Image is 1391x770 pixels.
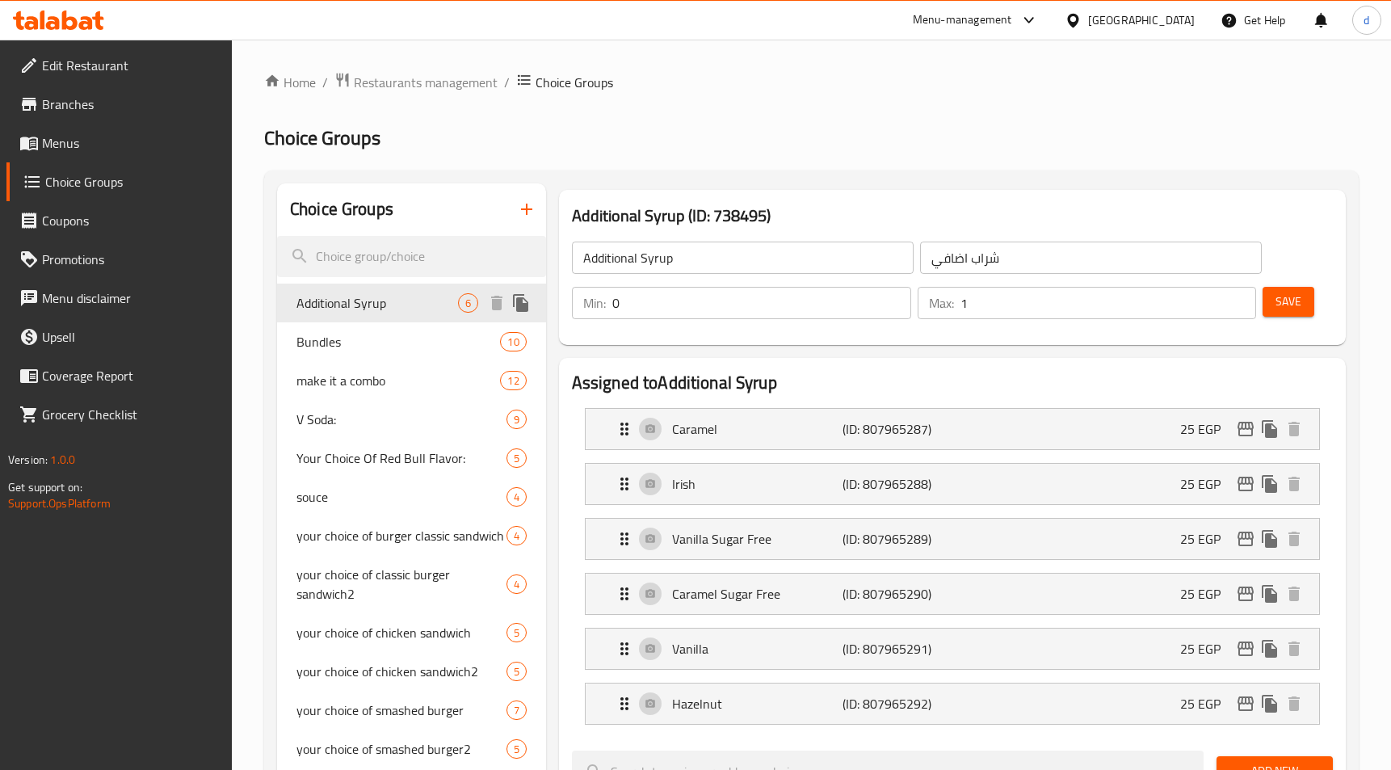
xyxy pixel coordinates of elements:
[42,250,220,269] span: Promotions
[507,625,526,641] span: 5
[6,46,233,85] a: Edit Restaurant
[507,664,526,680] span: 5
[1258,472,1282,496] button: duplicate
[506,623,527,642] div: Choices
[1088,11,1195,29] div: [GEOGRAPHIC_DATA]
[42,95,220,114] span: Branches
[1282,692,1306,716] button: delete
[586,409,1319,449] div: Expand
[843,474,956,494] p: (ID: 807965288)
[672,474,843,494] p: Irish
[1233,637,1258,661] button: edit
[277,555,546,613] div: your choice of classic burger sandwich24
[506,487,527,507] div: Choices
[572,371,1333,395] h2: Assigned to Additional Syrup
[1258,582,1282,606] button: duplicate
[296,739,506,759] span: your choice of smashed burger2
[296,487,506,507] span: souce
[1282,582,1306,606] button: delete
[586,574,1319,614] div: Expand
[506,448,527,468] div: Choices
[1180,474,1233,494] p: 25 EGP
[572,457,1333,511] li: Expand
[277,478,546,516] div: souce4
[507,703,526,718] span: 7
[507,451,526,466] span: 5
[507,490,526,505] span: 4
[500,332,526,351] div: Choices
[42,133,220,153] span: Menus
[1180,584,1233,604] p: 25 EGP
[586,519,1319,559] div: Expand
[296,623,506,642] span: your choice of chicken sandwich
[296,371,500,390] span: make it a combo
[264,72,1359,93] nav: breadcrumb
[501,373,525,389] span: 12
[1233,417,1258,441] button: edit
[1180,694,1233,713] p: 25 EGP
[1180,639,1233,658] p: 25 EGP
[1282,417,1306,441] button: delete
[586,464,1319,504] div: Expand
[277,322,546,361] div: Bundles10
[42,327,220,347] span: Upsell
[500,371,526,390] div: Choices
[536,73,613,92] span: Choice Groups
[572,566,1333,621] li: Expand
[277,236,546,277] input: search
[1233,472,1258,496] button: edit
[672,419,843,439] p: Caramel
[1282,637,1306,661] button: delete
[929,293,954,313] p: Max:
[277,284,546,322] div: Additional Syrup6deleteduplicate
[506,739,527,759] div: Choices
[6,162,233,201] a: Choice Groups
[572,203,1333,229] h3: Additional Syrup (ID: 738495)
[506,410,527,429] div: Choices
[586,629,1319,669] div: Expand
[572,676,1333,731] li: Expand
[277,730,546,768] div: your choice of smashed burger25
[1258,417,1282,441] button: duplicate
[42,56,220,75] span: Edit Restaurant
[507,528,526,544] span: 4
[501,335,525,350] span: 10
[586,684,1319,724] div: Expand
[296,701,506,720] span: your choice of smashed burger
[6,240,233,279] a: Promotions
[843,584,956,604] p: (ID: 807965290)
[1282,527,1306,551] button: delete
[6,124,233,162] a: Menus
[1258,527,1282,551] button: duplicate
[42,405,220,424] span: Grocery Checklist
[42,288,220,308] span: Menu disclaimer
[1180,419,1233,439] p: 25 EGP
[42,366,220,385] span: Coverage Report
[843,694,956,713] p: (ID: 807965292)
[504,73,510,92] li: /
[6,279,233,318] a: Menu disclaimer
[485,291,509,315] button: delete
[296,662,506,681] span: your choice of chicken sandwich2
[672,694,843,713] p: Hazelnut
[50,449,75,470] span: 1.0.0
[45,172,220,191] span: Choice Groups
[296,448,506,468] span: Your Choice Of Red Bull Flavor:
[296,410,506,429] span: V Soda:
[672,639,843,658] p: Vanilla
[913,11,1012,30] div: Menu-management
[509,291,533,315] button: duplicate
[507,412,526,427] span: 9
[843,419,956,439] p: (ID: 807965287)
[8,493,111,514] a: Support.OpsPlatform
[277,361,546,400] div: make it a combo12
[572,621,1333,676] li: Expand
[264,73,316,92] a: Home
[843,529,956,549] p: (ID: 807965289)
[290,197,393,221] h2: Choice Groups
[459,296,477,311] span: 6
[296,332,500,351] span: Bundles
[506,662,527,681] div: Choices
[42,211,220,230] span: Coupons
[6,395,233,434] a: Grocery Checklist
